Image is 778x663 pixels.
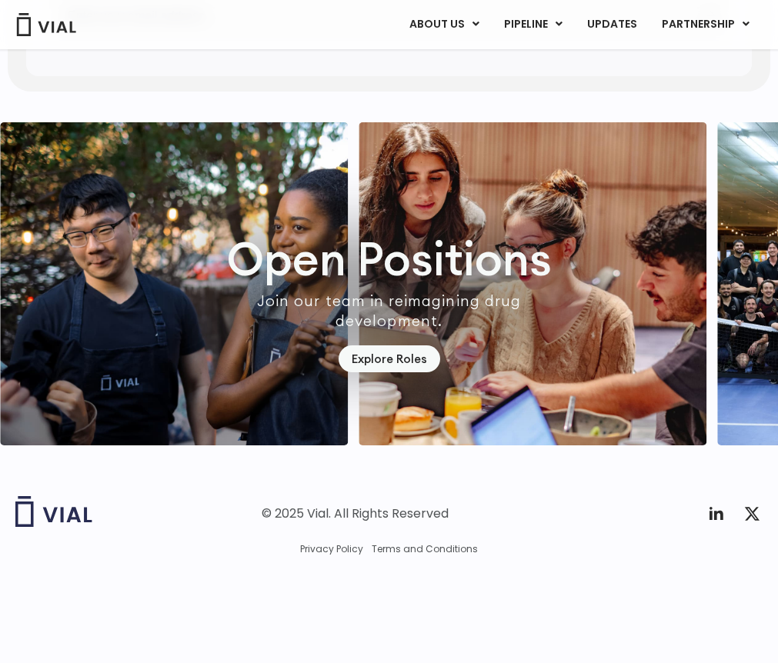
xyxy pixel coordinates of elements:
[492,12,574,38] a: PIPELINEMenu Toggle
[359,122,706,445] div: 2 / 7
[15,496,92,527] img: Vial logo wih "Vial" spelled out
[397,12,491,38] a: ABOUT USMenu Toggle
[262,505,449,522] div: © 2025 Vial. All Rights Reserved
[15,13,77,36] img: Vial Logo
[339,345,440,372] a: Explore Roles
[300,542,363,556] a: Privacy Policy
[575,12,649,38] a: UPDATES
[372,542,478,556] a: Terms and Conditions
[649,12,762,38] a: PARTNERSHIPMenu Toggle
